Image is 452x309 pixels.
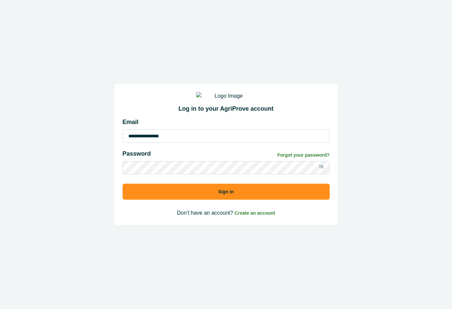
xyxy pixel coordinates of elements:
[123,149,151,158] p: Password
[123,118,330,127] p: Email
[235,210,275,216] span: Create an account
[123,184,330,200] button: Sign in
[196,92,256,100] img: Logo Image
[277,152,329,159] a: Forgot your password?
[123,105,330,113] h2: Log in to your AgriProve account
[123,209,330,217] p: Don’t have an account?
[235,210,275,216] a: Create an account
